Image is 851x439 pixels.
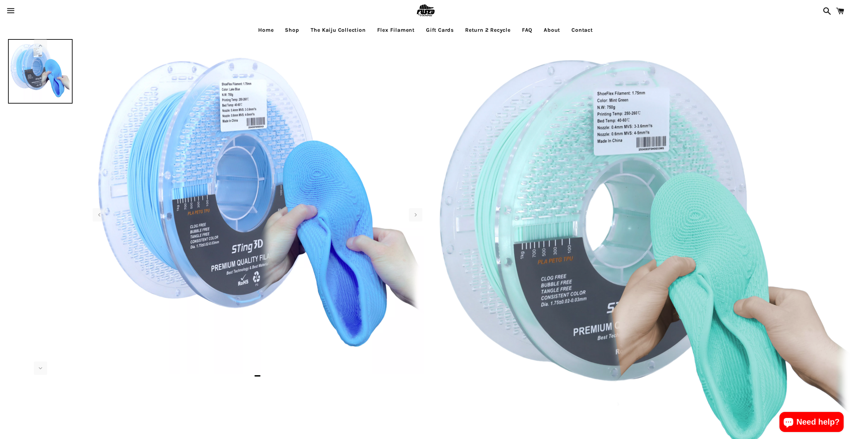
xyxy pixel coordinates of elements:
a: Contact [566,22,598,38]
a: Home [253,22,279,38]
div: Previous slide [93,208,106,222]
div: Next slide [409,208,422,222]
a: Flex Filament [372,22,420,38]
a: FAQ [517,22,537,38]
inbox-online-store-chat: Shopify online store chat [777,412,846,434]
a: Gift Cards [421,22,459,38]
a: About [539,22,565,38]
span: Go to slide 1 [254,375,260,377]
a: Shop [280,22,304,38]
a: The Kaiju Collection [306,22,371,38]
a: Return 2 Recycle [460,22,516,38]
